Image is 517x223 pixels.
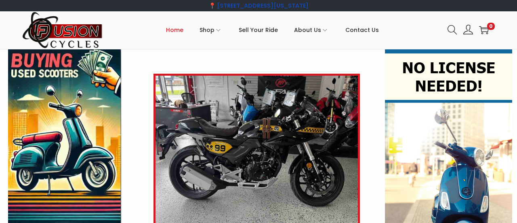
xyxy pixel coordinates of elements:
span: About Us [294,20,321,40]
span: Contact Us [345,20,379,40]
img: Woostify retina logo [22,11,103,49]
a: Home [166,12,183,48]
a: 0 [479,25,489,35]
a: Shop [200,12,223,48]
a: About Us [294,12,329,48]
span: Sell Your Ride [239,20,278,40]
span: Home [166,20,183,40]
nav: Primary navigation [103,12,441,48]
span: Shop [200,20,214,40]
a: 📍 [STREET_ADDRESS][US_STATE] [209,2,309,10]
a: Sell Your Ride [239,12,278,48]
a: Contact Us [345,12,379,48]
